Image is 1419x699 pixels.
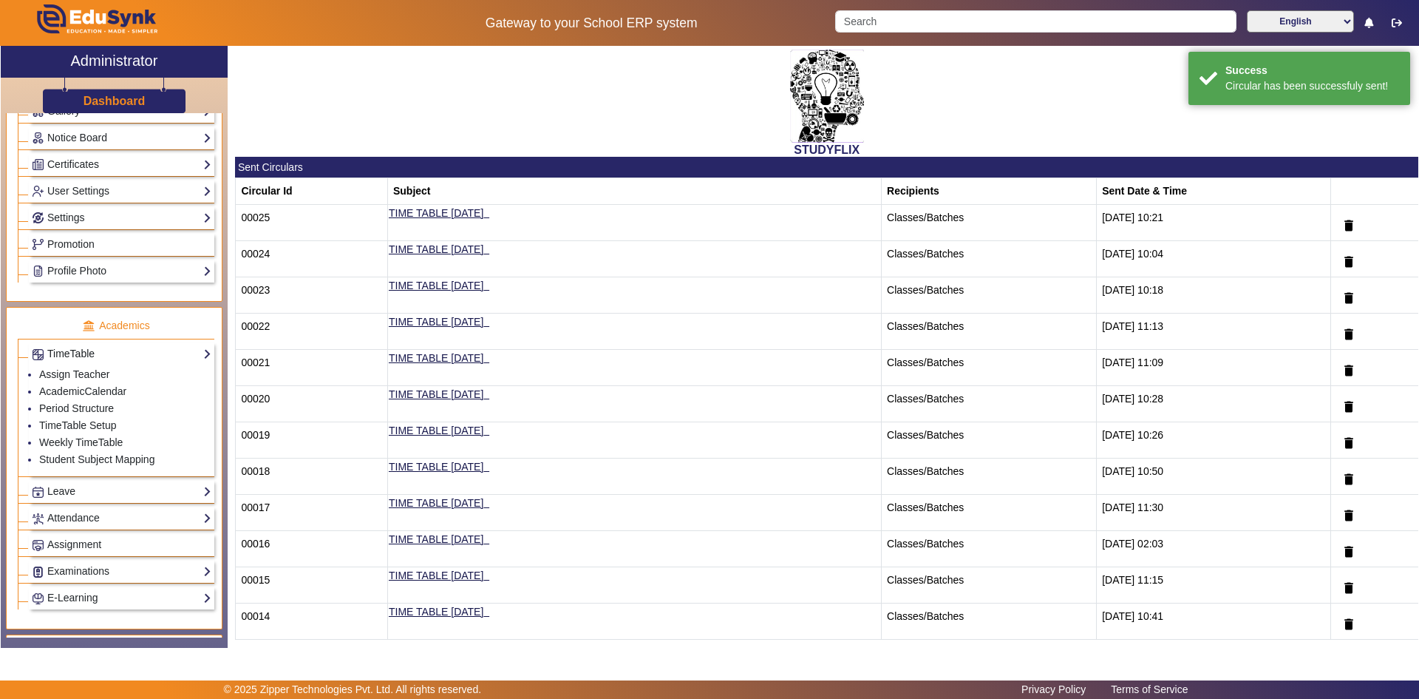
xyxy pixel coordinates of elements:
[1097,567,1331,604] td: [DATE] 11:15
[47,238,95,250] span: Promotion
[882,314,1097,350] td: Classes/Batches
[882,459,1097,495] td: Classes/Batches
[1097,604,1331,640] td: [DATE] 10:41
[39,419,117,431] a: TimeTable Setup
[389,352,483,364] a: TIME TABLE [DATE]
[882,531,1097,567] td: Classes/Batches
[882,640,1097,676] td: Classes/Batches
[33,239,44,250] img: Branchoperations.png
[1097,640,1331,676] td: [DATE] 11:22
[389,243,483,255] a: TIME TABLE [DATE]
[1341,327,1356,342] mat-icon: delete
[882,422,1097,459] td: Classes/Batches
[1014,680,1093,699] a: Privacy Policy
[882,205,1097,241] td: Classes/Batches
[224,682,482,698] p: © 2025 Zipper Technologies Pvt. Ltd. All rights reserved.
[1225,78,1399,94] div: Circular has been successfuly sent!
[39,402,114,414] a: Period Structure
[18,318,214,334] p: Academics
[1097,205,1331,241] td: [DATE] 10:21
[835,10,1236,33] input: Search
[1341,218,1356,233] mat-icon: delete
[236,640,388,676] td: 00013
[39,453,154,465] a: Student Subject Mapping
[389,316,483,328] a: TIME TABLE [DATE]
[82,320,95,333] img: academic.png
[790,50,864,143] img: 2da83ddf-6089-4dce-a9e2-416746467bdd
[1341,363,1356,378] mat-icon: delete
[387,178,881,205] th: Subject
[882,241,1097,277] td: Classes/Batches
[389,388,483,400] a: TIME TABLE [DATE]
[83,93,146,109] a: Dashboard
[1341,291,1356,305] mat-icon: delete
[389,606,483,618] a: TIME TABLE [DATE]
[236,422,388,459] td: 00019
[1341,617,1356,632] mat-icon: delete
[1225,63,1399,78] div: Success
[1097,350,1331,386] td: [DATE] 11:09
[32,536,211,553] a: Assignment
[235,157,1418,178] mat-card-header: Sent Circulars
[39,368,109,380] a: Assign Teacher
[236,241,388,277] td: 00024
[235,143,1418,157] h2: STUDYFLIX
[1097,495,1331,531] td: [DATE] 11:30
[236,314,388,350] td: 00022
[1341,399,1356,414] mat-icon: delete
[236,178,388,205] th: Circular Id
[882,350,1097,386] td: Classes/Batches
[236,350,388,386] td: 00021
[32,236,211,253] a: Promotion
[363,16,820,31] h5: Gateway to your School ERP system
[39,385,126,397] a: AcademicCalendar
[1341,472,1356,487] mat-icon: delete
[389,533,483,545] a: TIME TABLE [DATE]
[1097,386,1331,422] td: [DATE] 10:28
[882,567,1097,604] td: Classes/Batches
[1341,581,1356,595] mat-icon: delete
[882,604,1097,640] td: Classes/Batches
[1341,544,1356,559] mat-icon: delete
[1097,459,1331,495] td: [DATE] 10:50
[236,567,388,604] td: 00015
[882,277,1097,314] td: Classes/Batches
[1097,178,1331,205] th: Sent Date & Time
[47,538,101,550] span: Assignment
[1097,422,1331,459] td: [DATE] 10:26
[33,540,44,551] img: Assignments.png
[1341,436,1356,450] mat-icon: delete
[1097,277,1331,314] td: [DATE] 10:18
[1097,314,1331,350] td: [DATE] 11:13
[389,497,483,509] a: TIME TABLE [DATE]
[389,461,483,473] a: TIME TABLE [DATE]
[1097,241,1331,277] td: [DATE] 10:04
[882,495,1097,531] td: Classes/Batches
[39,436,123,448] a: Weekly TimeTable
[1341,254,1356,269] mat-icon: delete
[236,495,388,531] td: 00017
[236,459,388,495] td: 00018
[1,46,228,78] a: Administrator
[236,386,388,422] td: 00020
[84,94,146,108] h3: Dashboard
[389,280,483,291] a: TIME TABLE [DATE]
[1341,508,1356,523] mat-icon: delete
[389,570,483,581] a: TIME TABLE [DATE]
[389,207,483,219] a: TIME TABLE [DATE]
[236,604,388,640] td: 00014
[71,52,158,70] h2: Administrator
[882,386,1097,422] td: Classes/Batches
[236,531,388,567] td: 00016
[1097,531,1331,567] td: [DATE] 02:03
[882,178,1097,205] th: Recipients
[236,205,388,241] td: 00025
[236,277,388,314] td: 00023
[389,425,483,436] a: TIME TABLE [DATE]
[1103,680,1195,699] a: Terms of Service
